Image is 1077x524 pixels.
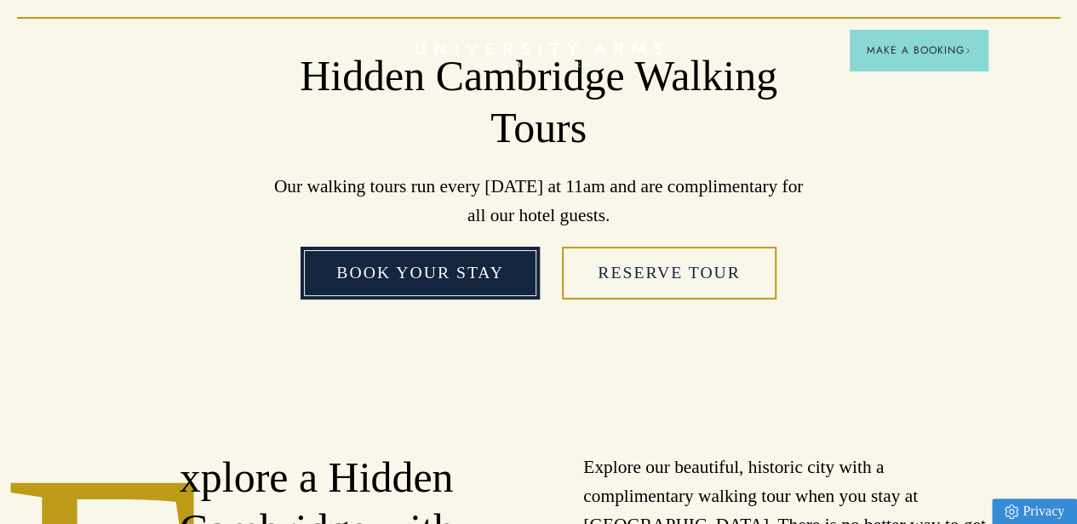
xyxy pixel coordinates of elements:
[562,247,776,299] a: Reserve Tour
[269,51,808,155] h1: Hidden Cambridge Walking Tours
[965,48,971,54] img: Arrow icon
[301,247,540,299] a: Book Your Stay
[867,43,971,58] span: Make a Booking
[992,498,1077,524] a: Privacy
[269,172,808,230] p: Our walking tours run every [DATE] at 11am and are complimentary for all our hotel guests.
[850,30,988,71] button: Make a BookingArrow icon
[1005,504,1018,519] img: Privacy
[415,43,662,69] a: Home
